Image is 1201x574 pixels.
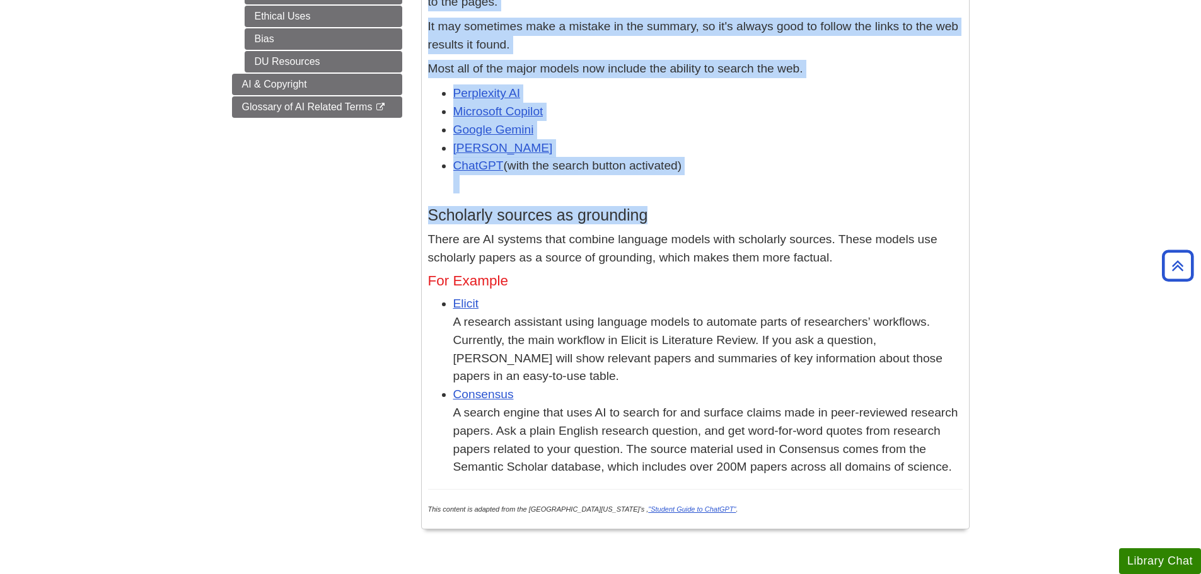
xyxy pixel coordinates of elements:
a: Perplexity AI [453,86,521,100]
span: Glossary of AI Related Terms [242,101,373,112]
a: Google Gemini [453,123,534,136]
button: Library Chat [1119,548,1201,574]
h4: For Example [428,273,963,289]
span: AI & Copyright [242,79,307,89]
a: Glossary of AI Related Terms [232,96,402,118]
li: A research assistant using language models to automate parts of researchers’ workflows. Currently... [453,295,963,386]
a: "Student Guide to ChatGPT" [648,505,736,513]
a: Consensus [453,387,514,401]
em: This content is adapted from the [GEOGRAPHIC_DATA][US_STATE]'s , . [428,505,738,513]
li: (with the search button activated) [453,157,963,193]
a: Elicit [453,297,479,310]
a: ChatGPT [453,159,504,172]
a: Bias [245,28,402,50]
a: Ethical Uses [245,6,402,27]
a: [PERSON_NAME] [453,141,553,154]
p: It may sometimes make a mistake in the summary, so it's always good to follow the links to the we... [428,18,963,54]
a: AI & Copyright [232,74,402,95]
a: DU Resources [245,51,402,72]
li: A search engine that uses AI to search for and surface claims made in peer-reviewed research pape... [453,386,963,476]
p: There are AI systems that combine language models with scholarly sources. These models use schola... [428,231,963,267]
a: Back to Top [1157,257,1198,274]
p: Most all of the major models now include the ability to search the web. [428,60,963,78]
i: This link opens in a new window [375,103,386,112]
h3: Scholarly sources as grounding [428,206,963,224]
a: Microsoft Copilot [453,105,543,118]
